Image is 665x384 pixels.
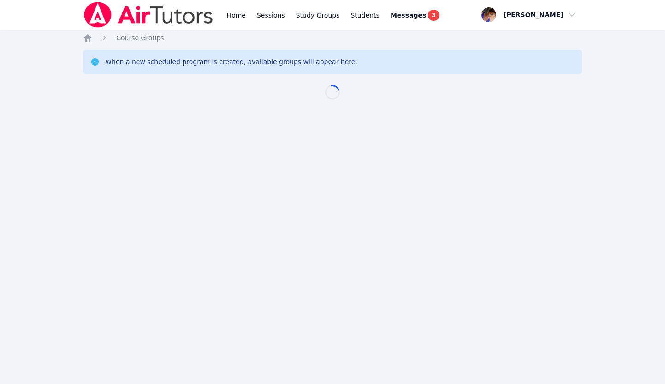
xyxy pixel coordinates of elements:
nav: Breadcrumb [83,33,582,42]
span: Messages [391,11,426,20]
span: 3 [428,10,439,21]
span: Course Groups [116,34,164,42]
div: When a new scheduled program is created, available groups will appear here. [105,57,357,66]
a: Course Groups [116,33,164,42]
img: Air Tutors [83,2,214,28]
